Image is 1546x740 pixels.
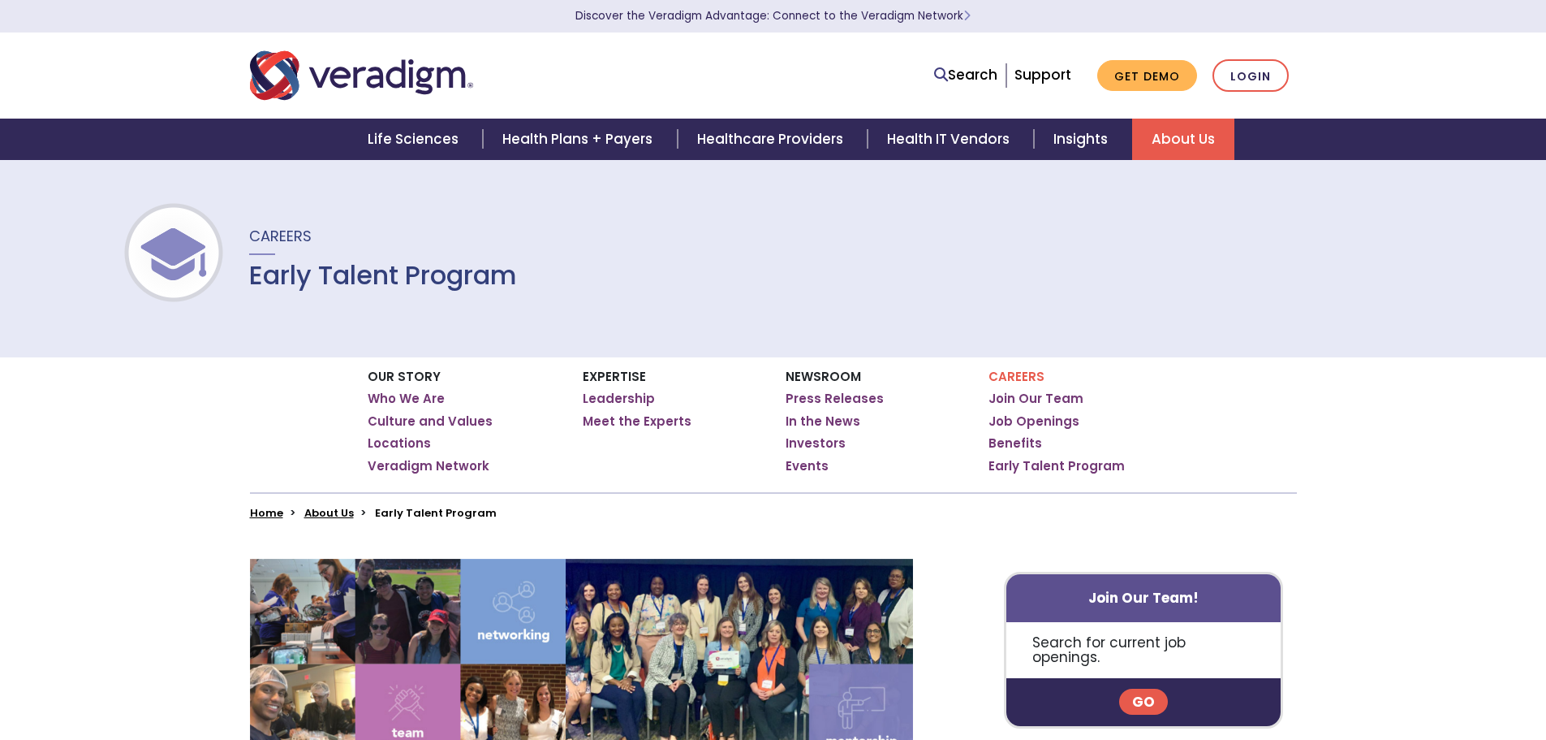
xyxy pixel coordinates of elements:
[786,458,829,474] a: Events
[988,391,1083,407] a: Join Our Team
[483,119,677,160] a: Health Plans + Payers
[786,391,884,407] a: Press Releases
[304,505,354,521] a: About Us
[988,435,1042,452] a: Benefits
[368,413,493,430] a: Culture and Values
[575,8,971,24] a: Discover the Veradigm Advantage: Connect to the Veradigm NetworkLearn More
[786,413,860,430] a: In the News
[368,435,431,452] a: Locations
[963,8,971,24] span: Learn More
[583,413,691,430] a: Meet the Experts
[348,119,483,160] a: Life Sciences
[988,413,1079,430] a: Job Openings
[1014,65,1071,84] a: Support
[1034,119,1132,160] a: Insights
[1132,119,1234,160] a: About Us
[868,119,1034,160] a: Health IT Vendors
[988,458,1125,474] a: Early Talent Program
[1097,60,1197,92] a: Get Demo
[678,119,868,160] a: Healthcare Providers
[1212,59,1289,93] a: Login
[249,260,517,291] h1: Early Talent Program
[583,391,655,407] a: Leadership
[1119,689,1168,715] a: Go
[368,458,489,474] a: Veradigm Network
[786,435,846,452] a: Investors
[250,49,473,102] img: Veradigm logo
[934,64,997,86] a: Search
[249,226,312,246] span: Careers
[250,505,283,521] a: Home
[1088,588,1199,608] strong: Join Our Team!
[1006,622,1281,678] p: Search for current job openings.
[368,391,445,407] a: Who We Are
